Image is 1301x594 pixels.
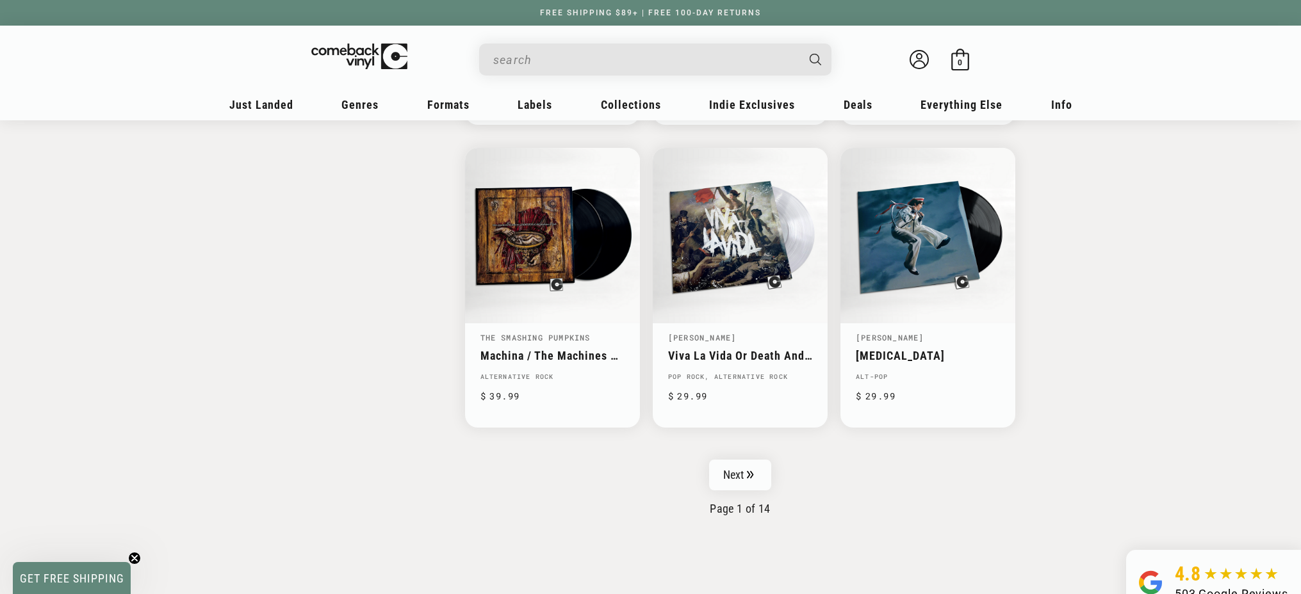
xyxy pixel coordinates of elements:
[1051,98,1072,111] span: Info
[1204,568,1278,581] img: star5.svg
[229,98,293,111] span: Just Landed
[20,572,124,585] span: GET FREE SHIPPING
[427,98,470,111] span: Formats
[518,98,552,111] span: Labels
[668,349,812,362] a: Viva La Vida Or Death And All His Friends
[844,98,872,111] span: Deals
[856,349,1000,362] a: [MEDICAL_DATA]
[527,8,774,17] a: FREE SHIPPING $89+ | FREE 100-DAY RETURNS
[13,562,131,594] div: GET FREE SHIPPINGClose teaser
[493,47,797,73] input: When autocomplete results are available use up and down arrows to review and enter to select
[341,98,379,111] span: Genres
[465,502,1016,515] p: Page 1 of 14
[128,552,141,565] button: Close teaser
[798,44,833,76] button: Search
[709,98,795,111] span: Indie Exclusives
[479,44,831,76] div: Search
[465,460,1016,515] nav: Pagination
[856,332,924,342] a: [PERSON_NAME]
[601,98,661,111] span: Collections
[480,349,625,362] a: Machina / The Machines Of God
[709,460,772,490] a: Next
[480,332,591,342] a: The Smashing Pumpkins
[1175,563,1201,585] span: 4.8
[668,332,737,342] a: [PERSON_NAME]
[921,98,1002,111] span: Everything Else
[958,58,962,67] span: 0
